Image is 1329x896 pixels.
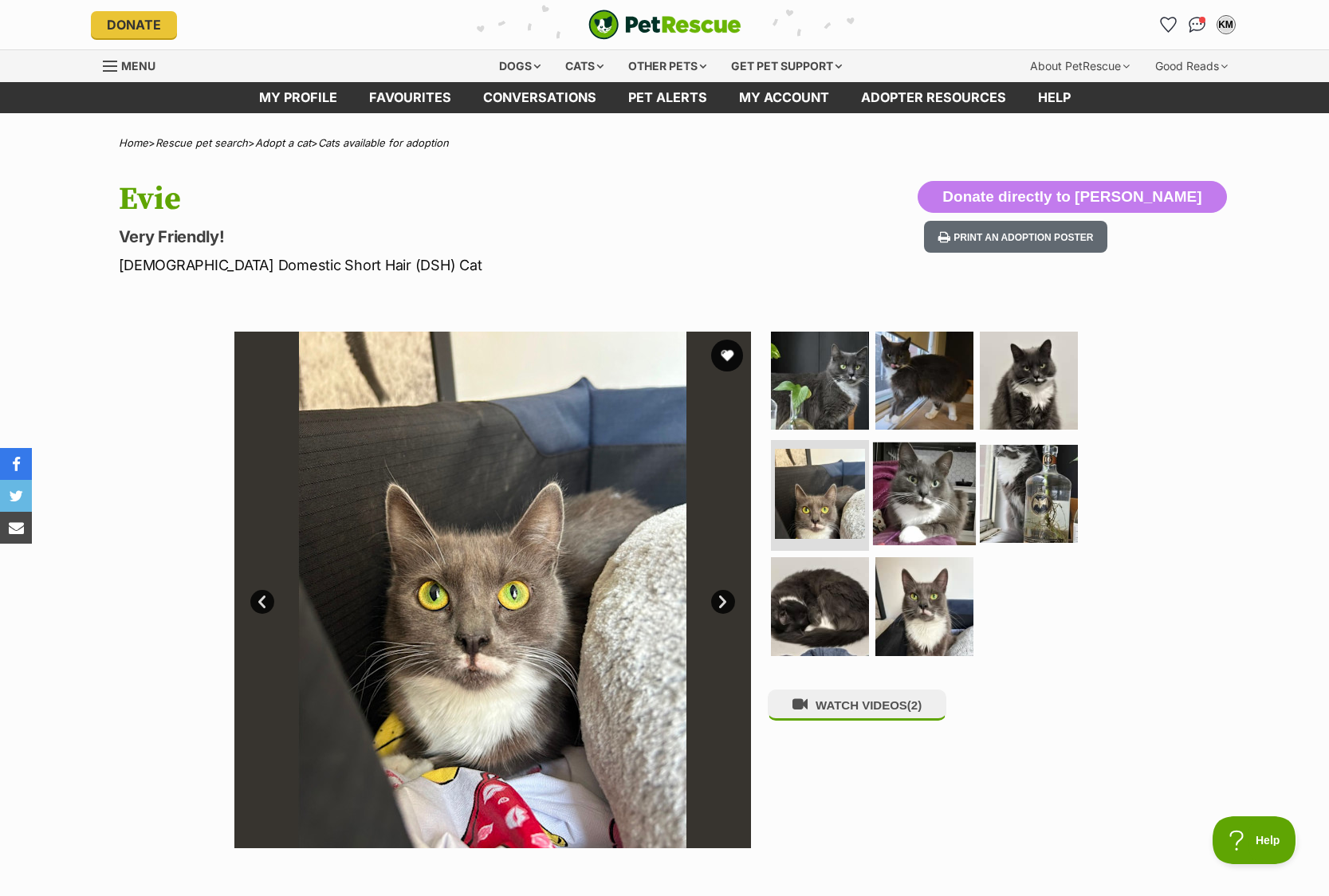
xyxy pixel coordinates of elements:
h1: Evie [119,181,793,218]
a: Favourites [353,82,467,113]
img: Photo of Evie [234,332,751,848]
button: favourite [711,340,743,371]
div: Good Reads [1144,50,1239,82]
div: KM [1218,17,1234,33]
button: WATCH VIDEOS(2) [768,690,946,721]
img: Photo of Evie [771,332,869,430]
div: Dogs [488,50,552,82]
img: Photo of Evie [875,557,973,655]
a: My account [723,82,845,113]
p: Very Friendly! [119,226,793,248]
a: Home [119,136,148,149]
a: Help [1022,82,1087,113]
a: conversations [467,82,612,113]
a: PetRescue [588,10,741,40]
a: Menu [103,50,167,79]
a: Cats available for adoption [318,136,449,149]
img: Photo of Evie [875,332,973,430]
ul: Account quick links [1156,12,1239,37]
a: My profile [243,82,353,113]
button: Print an adoption poster [924,221,1107,253]
div: About PetRescue [1019,50,1141,82]
a: Prev [250,590,274,614]
div: Cats [554,50,615,82]
img: chat-41dd97257d64d25036548639549fe6c8038ab92f7586957e7f3b1b290dea8141.svg [1189,17,1205,33]
a: Adopter resources [845,82,1022,113]
a: Favourites [1156,12,1182,37]
a: Conversations [1185,12,1210,37]
a: Rescue pet search [155,136,248,149]
div: Get pet support [720,50,853,82]
a: Adopt a cat [255,136,311,149]
span: (2) [907,698,922,712]
img: Photo of Evie [873,442,976,544]
div: > > > [79,137,1251,149]
button: My account [1213,12,1239,37]
button: Donate directly to [PERSON_NAME] [918,181,1226,213]
a: Pet alerts [612,82,723,113]
img: Photo of Evie [775,449,865,539]
img: Photo of Evie [980,332,1078,430]
img: Photo of Evie [980,445,1078,543]
img: Photo of Evie [771,557,869,655]
div: Other pets [617,50,718,82]
a: Donate [91,11,177,38]
img: logo-cat-932fe2b9b8326f06289b0f2fb663e598f794de774fb13d1741a6617ecf9a85b4.svg [588,10,741,40]
iframe: Help Scout Beacon - Open [1213,816,1297,864]
span: Menu [121,59,155,73]
p: [DEMOGRAPHIC_DATA] Domestic Short Hair (DSH) Cat [119,254,793,276]
a: Next [711,590,735,614]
